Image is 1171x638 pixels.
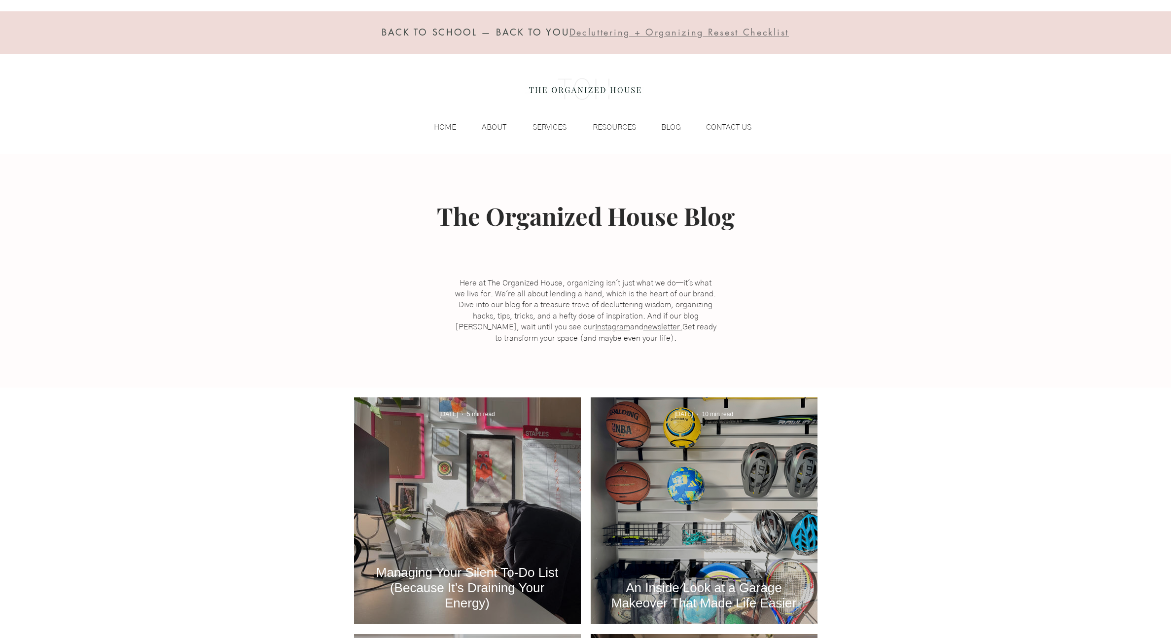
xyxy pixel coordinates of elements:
[467,411,495,418] span: 5 min read
[701,120,756,135] p: CONTACT US
[641,120,686,135] a: BLOG
[588,120,641,135] p: RESOURCES
[571,120,641,135] a: RESOURCES
[595,323,630,331] a: Instagram
[414,120,756,135] nav: Site
[477,120,511,135] p: ABOUT
[702,411,733,418] span: 10 min read
[382,26,569,38] span: BACK TO SCHOOL — BACK TO YOU
[605,580,803,611] a: An Inside Look at a Garage Makeover That Made Life Easier
[369,565,566,611] a: Managing Your Silent To-Do List (Because It’s Draining Your Energy)
[569,29,789,37] a: Decluttering + Organizing Resest Checklist
[528,120,571,135] p: SERVICES
[461,120,511,135] a: ABOUT
[569,26,789,38] span: Decluttering + Organizing Resest Checklist
[643,323,682,331] a: newsletter.
[437,200,735,232] span: The Organized House Blog
[656,120,686,135] p: BLOG
[686,120,756,135] a: CONTACT US
[525,70,645,109] img: the organized house
[439,411,458,418] span: Mar 14
[511,120,571,135] a: SERVICES
[429,120,461,135] p: HOME
[455,279,716,342] span: Here at The Organized House, organizing isn't just what we do—it's what we live for. We're all ab...
[674,411,693,418] span: Feb 10
[414,120,461,135] a: HOME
